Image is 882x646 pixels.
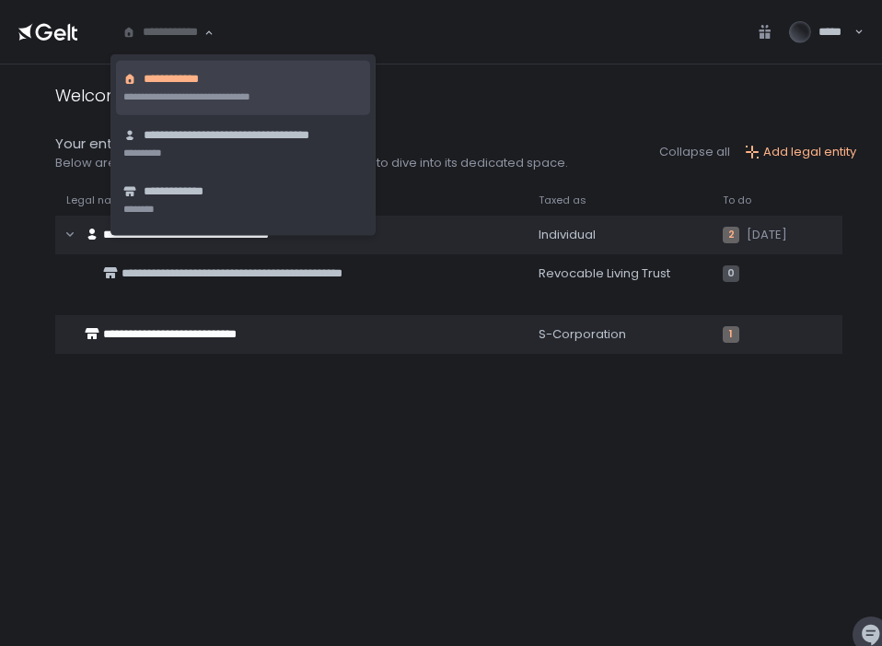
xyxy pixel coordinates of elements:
[747,227,787,243] span: [DATE]
[723,194,751,207] span: To do
[659,144,730,160] button: Collapse all
[745,144,856,160] button: Add legal entity
[539,326,701,343] div: S-Corporation
[55,134,568,155] div: Your entities
[723,265,739,282] span: 0
[122,23,203,41] input: Search for option
[539,194,586,207] span: Taxed as
[110,13,214,52] div: Search for option
[66,194,128,207] span: Legal name
[539,265,701,282] div: Revocable Living Trust
[723,227,739,243] span: 2
[55,83,288,108] div: Welcome to [PERSON_NAME]
[723,326,739,343] span: 1
[55,155,568,171] div: Below are the entities you have access to. Select one to dive into its dedicated space.
[539,227,701,243] div: Individual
